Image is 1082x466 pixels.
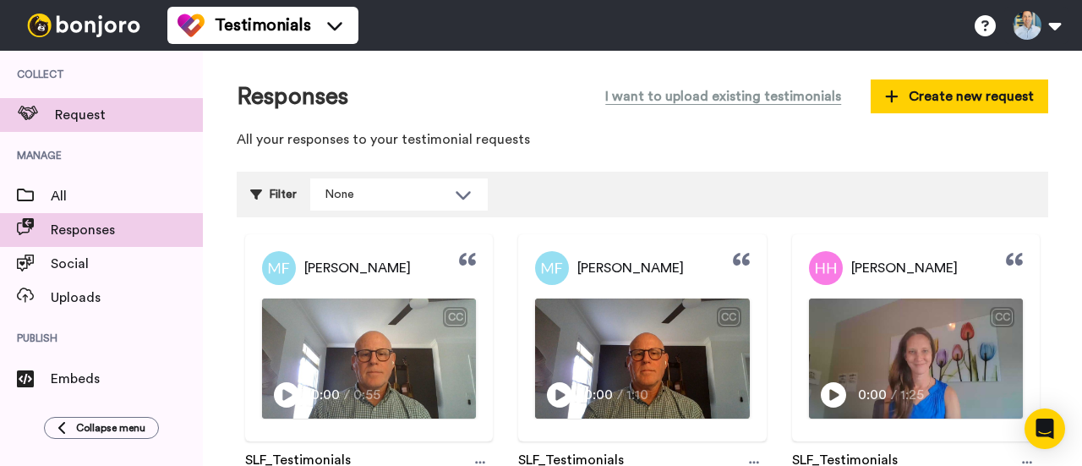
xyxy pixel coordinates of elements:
[55,105,203,125] span: Request
[51,186,203,206] span: All
[237,84,348,110] h1: Responses
[535,251,569,285] img: Profile Picture
[593,79,854,113] button: I want to upload existing testimonials
[262,299,476,419] img: Video Thumbnail
[51,369,203,389] span: Embeds
[577,258,684,278] span: [PERSON_NAME]
[626,385,656,405] span: 1:10
[262,251,296,285] img: Profile Picture
[215,14,311,37] span: Testimonials
[871,79,1048,113] button: Create new request
[885,86,1034,107] span: Create new request
[858,385,888,405] span: 0:00
[304,258,411,278] span: [PERSON_NAME]
[1025,408,1065,449] div: Open Intercom Messenger
[809,251,843,285] img: Profile Picture
[51,254,203,274] span: Social
[353,385,383,405] span: 0:55
[445,309,466,326] div: CC
[809,299,1023,419] img: Video Thumbnail
[51,288,203,308] span: Uploads
[178,12,205,39] img: tm-color.svg
[851,258,958,278] span: [PERSON_NAME]
[992,309,1013,326] div: CC
[900,385,930,405] span: 1:25
[237,130,1048,150] p: All your responses to your testimonial requests
[344,385,350,405] span: /
[44,417,159,439] button: Collapse menu
[311,385,341,405] span: 0:00
[584,385,614,405] span: 0:00
[325,186,446,203] div: None
[617,385,623,405] span: /
[250,178,297,211] div: Filter
[20,14,147,37] img: bj-logo-header-white.svg
[76,421,145,435] span: Collapse menu
[719,309,740,326] div: CC
[535,299,749,419] img: Video Thumbnail
[51,220,203,240] span: Responses
[891,385,897,405] span: /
